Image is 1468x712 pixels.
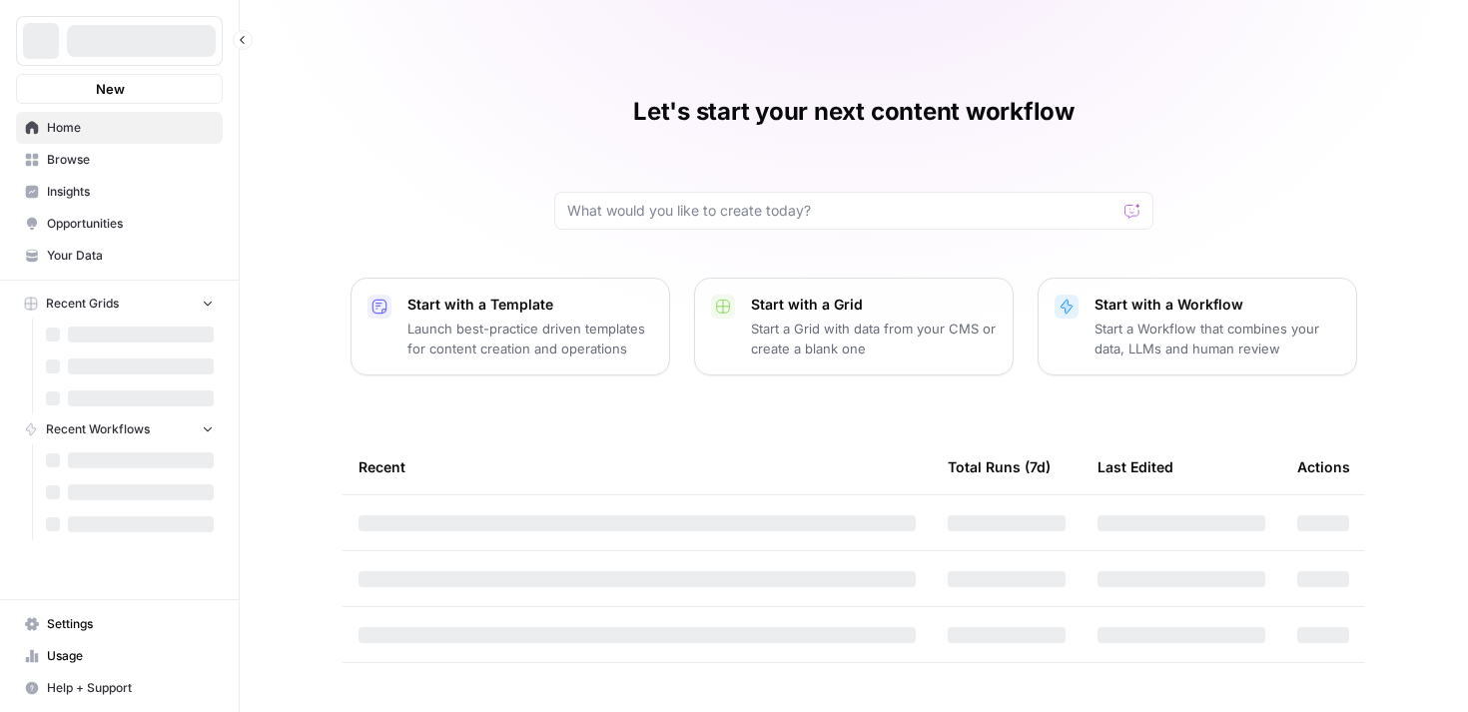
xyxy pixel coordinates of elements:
span: Opportunities [47,215,214,233]
span: Settings [47,615,214,633]
div: Recent [359,439,916,494]
button: Start with a WorkflowStart a Workflow that combines your data, LLMs and human review [1038,278,1357,375]
input: What would you like to create today? [567,201,1116,221]
a: Usage [16,640,223,672]
button: Start with a GridStart a Grid with data from your CMS or create a blank one [694,278,1014,375]
h1: Let's start your next content workflow [633,96,1075,128]
span: Usage [47,647,214,665]
p: Start a Workflow that combines your data, LLMs and human review [1095,319,1340,358]
a: Your Data [16,240,223,272]
div: Last Edited [1098,439,1173,494]
span: New [96,79,125,99]
a: Browse [16,144,223,176]
p: Start with a Workflow [1095,295,1340,315]
p: Start with a Grid [751,295,997,315]
button: Recent Workflows [16,414,223,444]
span: Your Data [47,247,214,265]
p: Start with a Template [407,295,653,315]
button: Recent Grids [16,289,223,319]
button: New [16,74,223,104]
a: Home [16,112,223,144]
a: Opportunities [16,208,223,240]
span: Help + Support [47,679,214,697]
span: Recent Workflows [46,420,150,438]
span: Browse [47,151,214,169]
p: Launch best-practice driven templates for content creation and operations [407,319,653,358]
div: Total Runs (7d) [948,439,1051,494]
span: Home [47,119,214,137]
span: Recent Grids [46,295,119,313]
span: Insights [47,183,214,201]
button: Start with a TemplateLaunch best-practice driven templates for content creation and operations [351,278,670,375]
p: Start a Grid with data from your CMS or create a blank one [751,319,997,358]
button: Help + Support [16,672,223,704]
a: Insights [16,176,223,208]
div: Actions [1297,439,1350,494]
a: Settings [16,608,223,640]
